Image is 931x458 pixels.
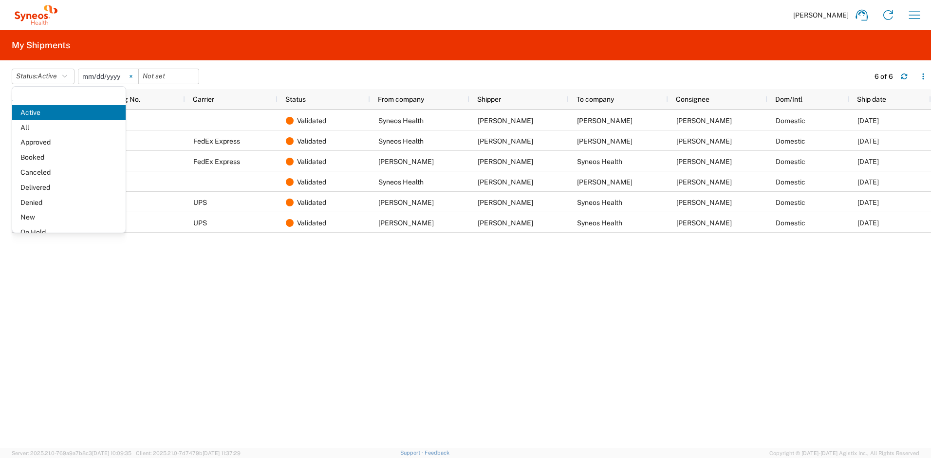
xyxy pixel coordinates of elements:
[676,117,732,125] span: Allison Callaghan
[193,219,207,227] span: UPS
[12,135,126,150] span: Approved
[12,105,126,120] span: Active
[136,450,241,456] span: Client: 2025.21.0-7d7479b
[478,117,533,125] span: Ayman Abboud
[378,219,434,227] span: Alexia Jackson
[676,199,732,206] span: Ayman Abboud
[577,137,633,145] span: Amy Fuhrman
[676,178,732,186] span: Melanie Watson
[378,137,424,145] span: Syneos Health
[193,199,207,206] span: UPS
[676,219,732,227] span: Ayman Abboud
[92,450,131,456] span: [DATE] 10:09:35
[776,219,805,227] span: Domestic
[676,95,709,103] span: Consignee
[478,137,533,145] span: Ayman Abboud
[425,450,449,456] a: Feedback
[378,158,434,165] span: Amy Fuhrman
[12,195,126,210] span: Denied
[776,199,805,206] span: Domestic
[857,178,879,186] span: 07/11/2025
[676,158,732,165] span: Ayman Abboud
[193,158,240,165] span: FedEx Express
[297,131,326,151] span: Validated
[776,178,805,186] span: Domestic
[12,39,70,51] h2: My Shipments
[37,72,57,80] span: Active
[12,450,131,456] span: Server: 2025.21.0-769a9a7b8c3
[12,120,126,135] span: All
[676,137,732,145] span: Amy Fuhrman
[477,95,501,103] span: Shipper
[775,95,802,103] span: Dom/Intl
[297,151,326,172] span: Validated
[193,137,240,145] span: FedEx Express
[12,210,126,225] span: New
[12,150,126,165] span: Booked
[577,199,622,206] span: Syneos Health
[400,450,425,456] a: Support
[12,225,126,240] span: On Hold
[297,172,326,192] span: Validated
[478,199,533,206] span: Corinn Gurak
[776,158,805,165] span: Domestic
[478,219,533,227] span: Alexia Jackson
[12,165,126,180] span: Canceled
[378,178,424,186] span: Syneos Health
[857,117,879,125] span: 09/24/2025
[378,95,424,103] span: From company
[478,158,533,165] span: Amy Fuhrman
[857,219,879,227] span: 06/27/2025
[478,178,533,186] span: Ayman Abboud
[875,72,893,81] div: 6 of 6
[776,137,805,145] span: Domestic
[793,11,849,19] span: [PERSON_NAME]
[378,117,424,125] span: Syneos Health
[78,69,138,84] input: Not set
[857,137,879,145] span: 09/16/2025
[203,450,241,456] span: [DATE] 11:37:29
[857,158,879,165] span: 09/16/2025
[297,213,326,233] span: Validated
[139,69,199,84] input: Not set
[857,95,886,103] span: Ship date
[297,110,326,131] span: Validated
[12,69,74,84] button: Status:Active
[285,95,306,103] span: Status
[577,95,614,103] span: To company
[297,192,326,213] span: Validated
[577,158,622,165] span: Syneos Health
[12,180,126,195] span: Delivered
[577,117,633,125] span: Allison Callaghan
[577,219,622,227] span: Syneos Health
[577,178,633,186] span: Melanie Watson
[378,199,434,206] span: Corinn Gurak
[776,117,805,125] span: Domestic
[769,449,919,458] span: Copyright © [DATE]-[DATE] Agistix Inc., All Rights Reserved
[193,95,214,103] span: Carrier
[857,199,879,206] span: 07/03/2025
